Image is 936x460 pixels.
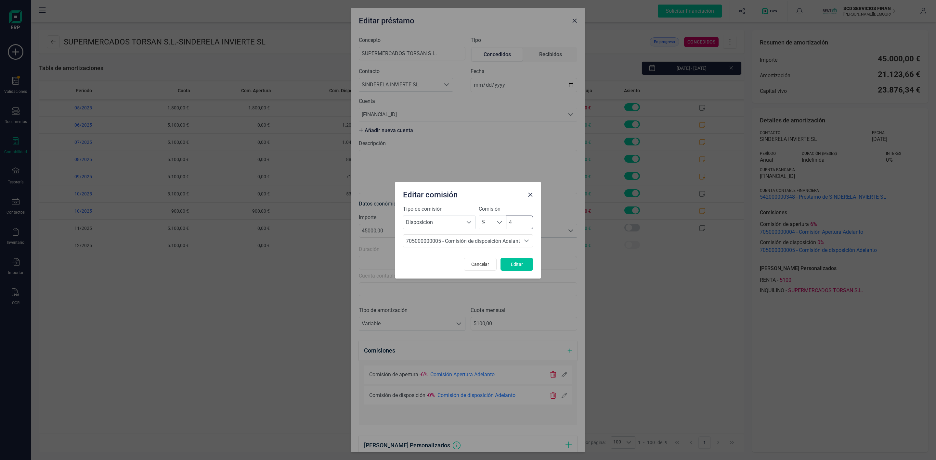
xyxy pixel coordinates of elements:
span: Editar [508,261,526,267]
span: Disposicion [403,216,463,229]
span: 705000000005 - Comisión de disposición Adelanto [406,238,523,244]
label: Comisión [479,205,533,213]
div: Seleccione una cuenta [520,235,533,247]
span: % [479,216,493,229]
div: Editar comisión [400,187,525,200]
button: Cancelar [464,258,497,271]
button: Editar [500,258,533,271]
label: Tipo de comisión [403,205,475,213]
span: Cancelar [471,261,489,267]
button: Close [525,190,536,200]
